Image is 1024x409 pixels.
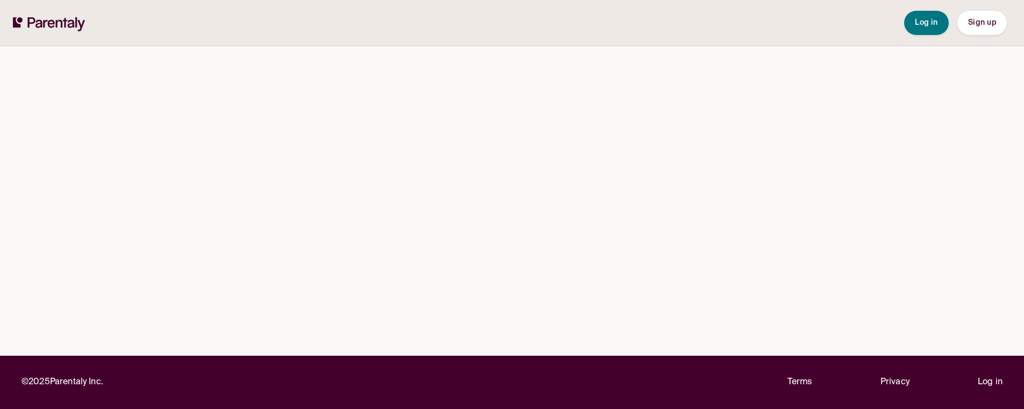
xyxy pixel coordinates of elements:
[904,11,949,35] button: Log in
[915,19,938,26] span: Log in
[978,375,1002,390] a: Log in
[787,375,812,390] a: Terms
[22,375,103,390] p: © 2025 Parentaly Inc.
[968,19,996,26] span: Sign up
[880,375,910,390] a: Privacy
[957,11,1007,35] button: Sign up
